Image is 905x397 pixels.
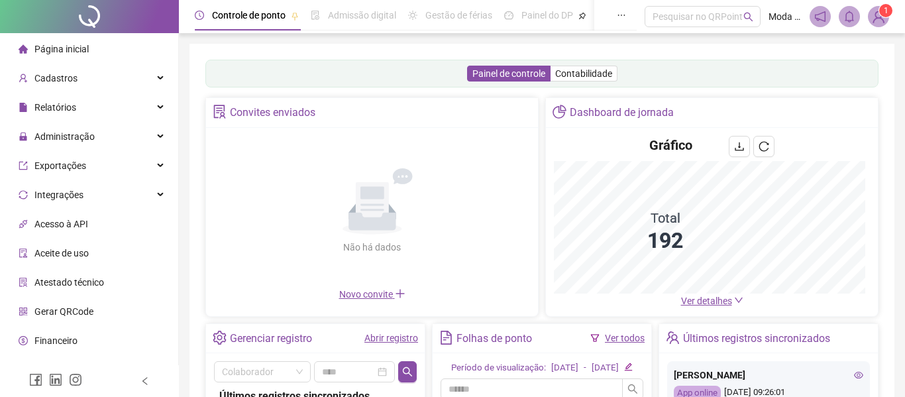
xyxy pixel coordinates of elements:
div: Dashboard de jornada [570,101,674,124]
span: Gerar QRCode [34,306,93,317]
div: [DATE] [592,361,619,375]
sup: Atualize o seu contato no menu Meus Dados [879,4,892,17]
div: Últimos registros sincronizados [683,327,830,350]
span: export [19,161,28,170]
span: Gestão de férias [425,10,492,21]
div: Período de visualização: [451,361,546,375]
h4: Gráfico [649,136,692,154]
span: Painel do DP [521,10,573,21]
span: search [627,384,638,394]
span: facebook [29,373,42,386]
div: [DATE] [551,361,578,375]
span: ellipsis [617,11,626,20]
span: pushpin [578,12,586,20]
span: plus [395,288,405,299]
span: Página inicial [34,44,89,54]
div: Não há dados [311,240,433,255]
span: Central de ajuda [34,365,101,375]
span: bell [843,11,855,23]
span: Financeiro [34,335,78,346]
span: search [402,367,413,377]
span: home [19,44,28,54]
span: download [734,141,745,152]
span: user-add [19,74,28,83]
div: [PERSON_NAME] [674,368,863,382]
a: Ver todos [605,333,645,343]
div: Gerenciar registro [230,327,312,350]
span: solution [213,105,227,119]
span: 1 [884,6,888,15]
span: sync [19,190,28,199]
span: clock-circle [195,11,204,20]
span: Aceite de uso [34,248,89,258]
span: pushpin [291,12,299,20]
span: linkedin [49,373,62,386]
span: file-done [311,11,320,20]
span: Contabilidade [555,68,612,79]
span: audit [19,249,28,258]
div: Folhas de ponto [456,327,532,350]
span: search [743,12,753,22]
span: Ver detalhes [681,296,732,306]
span: pie-chart [553,105,566,119]
span: Integrações [34,190,83,200]
span: Atestado técnico [34,277,104,288]
span: api [19,219,28,229]
span: instagram [69,373,82,386]
span: notification [814,11,826,23]
span: down [734,296,743,305]
span: dollar [19,336,28,345]
span: solution [19,278,28,287]
span: left [140,376,150,386]
span: Administração [34,131,95,142]
span: Controle de ponto [212,10,286,21]
div: - [584,361,586,375]
span: lock [19,132,28,141]
span: Acesso à API [34,219,88,229]
span: Moda Mix [769,9,802,24]
span: edit [624,363,633,371]
span: file-text [439,331,453,345]
span: team [666,331,680,345]
span: Novo convite [339,289,405,300]
img: 20463 [869,7,888,27]
span: Painel de controle [472,68,545,79]
span: dashboard [504,11,513,20]
span: eye [854,370,863,380]
div: Convites enviados [230,101,315,124]
a: Ver detalhes down [681,296,743,306]
a: Abrir registro [364,333,418,343]
span: qrcode [19,307,28,316]
span: Admissão digital [328,10,396,21]
span: Relatórios [34,102,76,113]
span: filter [590,333,600,343]
span: sun [408,11,417,20]
span: reload [759,141,769,152]
span: setting [213,331,227,345]
span: Cadastros [34,73,78,84]
span: file [19,103,28,112]
span: Exportações [34,160,86,171]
